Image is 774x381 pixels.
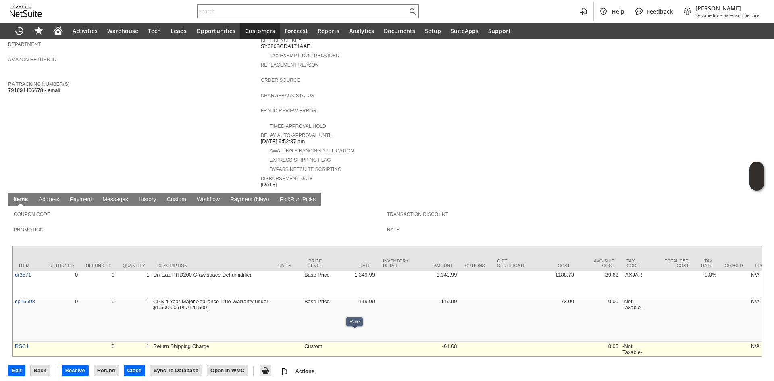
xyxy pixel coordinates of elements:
[261,108,317,114] a: Fraud Review Error
[8,42,41,47] a: Department
[420,263,453,268] div: Amount
[302,271,333,297] td: Base Price
[270,123,326,129] a: Timed Approval Hold
[80,271,117,297] td: 0
[749,177,764,191] span: Oracle Guided Learning Widget. To move around, please hold and drag
[151,271,272,297] td: Dri-Eaz PHD200 Crawlspace Dehumidifier
[8,81,69,87] a: RA Tracking Number(s)
[408,6,417,16] svg: Search
[43,297,80,342] td: 0
[43,271,80,297] td: 0
[626,258,645,268] div: Tax Code
[720,12,722,18] span: -
[15,26,24,35] svg: Recent Records
[48,23,68,39] a: Home
[8,365,25,376] input: Edit
[451,27,479,35] span: SuiteApps
[198,6,408,16] input: Search
[245,27,275,35] span: Customers
[383,258,409,268] div: Inventory Detail
[446,23,483,39] a: SuiteApps
[14,227,44,233] a: Promotion
[270,53,339,58] a: Tax Exempt. Doc Provided
[143,23,166,39] a: Tech
[237,196,240,202] span: y
[414,342,459,356] td: -61.68
[31,365,50,376] input: Back
[261,37,302,43] a: Reference Key
[576,271,620,297] td: 39.63
[102,196,107,202] span: M
[19,263,37,268] div: Item
[53,26,63,35] svg: Home
[261,93,314,98] a: Chargeback Status
[166,23,191,39] a: Leads
[695,271,719,297] td: 0.0%
[350,319,360,325] div: Rate
[68,23,102,39] a: Activities
[11,196,30,204] a: Items
[8,87,60,94] span: 791891466678 - email
[15,272,31,278] a: dr3571
[576,297,620,342] td: 0.00
[420,23,446,39] a: Setup
[123,263,145,268] div: Quantity
[287,196,290,202] span: k
[13,196,15,202] span: I
[107,27,138,35] span: Warehouse
[10,6,42,17] svg: logo
[292,368,318,374] a: Actions
[261,133,333,138] a: Delay Auto-Approval Until
[167,196,171,202] span: C
[701,258,713,268] div: Tax Rate
[151,342,272,356] td: Return Shipping Charge
[15,298,35,304] a: cp15598
[414,271,459,297] td: 1,349.99
[73,27,98,35] span: Activities
[70,196,73,202] span: P
[318,27,339,35] span: Reports
[620,342,651,356] td: -Not Taxable-
[80,342,117,356] td: 0
[34,26,44,35] svg: Shortcuts
[302,297,333,342] td: Base Price
[62,365,88,376] input: Receive
[379,23,420,39] a: Documents
[302,342,333,356] td: Custom
[228,196,271,204] a: Payment (New)
[384,27,415,35] span: Documents
[270,148,354,154] a: Awaiting Financing Application
[148,27,161,35] span: Tech
[261,138,305,145] span: [DATE] 9:52:37 am
[414,297,459,342] td: 119.99
[465,263,485,268] div: Options
[278,263,296,268] div: Units
[124,365,145,376] input: Close
[197,196,202,202] span: W
[425,27,441,35] span: Setup
[86,263,110,268] div: Refunded
[150,365,202,376] input: Sync To Database
[620,271,651,297] td: TAXJAR
[49,263,74,268] div: Returned
[261,43,310,50] span: SY686BCDA171AAE
[483,23,516,39] a: Support
[10,23,29,39] a: Recent Records
[279,366,289,376] img: add-record.svg
[576,342,620,356] td: 0.00
[100,196,130,204] a: Messages
[165,196,188,204] a: Custom
[195,196,222,204] a: Workflow
[333,271,377,297] td: 1,349.99
[207,365,248,376] input: Open In WMC
[261,181,277,188] span: [DATE]
[339,263,371,268] div: Rate
[349,27,374,35] span: Analytics
[117,342,151,356] td: 1
[724,12,759,18] span: Sales and Service
[37,196,61,204] a: Address
[344,23,379,39] a: Analytics
[488,27,511,35] span: Support
[270,167,341,172] a: Bypass NetSuite Scripting
[751,194,761,204] a: Unrolled view on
